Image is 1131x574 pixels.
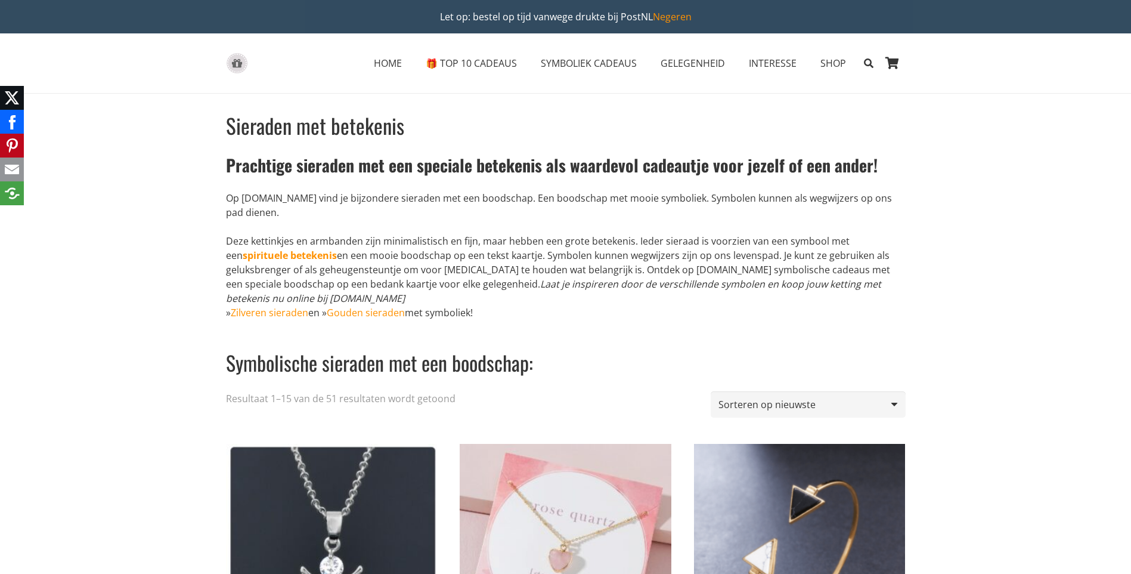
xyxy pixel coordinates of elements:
em: Laat je inspireren door de verschillende symbolen en koop jouw ketting met betekenis nu online bi... [226,277,881,305]
span: GELEGENHEID [661,57,725,70]
h2: Symbolische sieraden met een boodschap: [226,334,896,377]
a: Gouden sieraden [327,306,405,319]
p: Deze kettinkjes en armbanden zijn minimalistisch en fijn, maar hebben een grote betekenis. Ieder ... [226,234,896,320]
a: SHOPSHOP Menu [808,48,858,78]
a: SYMBOLIEK CADEAUSSYMBOLIEK CADEAUS Menu [529,48,649,78]
span: 🎁 TOP 10 CADEAUS [426,57,517,70]
span: INTERESSE [749,57,797,70]
h1: Sieraden met betekenis [226,112,896,139]
span: SYMBOLIEK CADEAUS [541,57,637,70]
a: Negeren [653,10,692,23]
a: Winkelwagen [879,33,906,93]
strong: Prachtige sieraden met een speciale betekenis als waardevol cadeautje voor jezelf of een ander! [226,153,878,177]
a: spirituele betekenis [243,249,337,262]
a: INTERESSEINTERESSE Menu [737,48,808,78]
a: Zilveren sieraden [231,306,308,319]
a: Zoeken [858,48,879,78]
a: gift-box-icon-grey-inspirerendwinkelen [226,53,248,74]
p: Op [DOMAIN_NAME] vind je bijzondere sieraden met een boodschap. Een boodschap met mooie symboliek... [226,191,896,220]
a: HOMEHOME Menu [362,48,414,78]
a: 🎁 TOP 10 CADEAUS🎁 TOP 10 CADEAUS Menu [414,48,529,78]
span: SHOP [820,57,846,70]
select: Winkelbestelling [711,391,905,418]
span: HOME [374,57,402,70]
p: Resultaat 1–15 van de 51 resultaten wordt getoond [226,391,456,406]
a: GELEGENHEIDGELEGENHEID Menu [649,48,737,78]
